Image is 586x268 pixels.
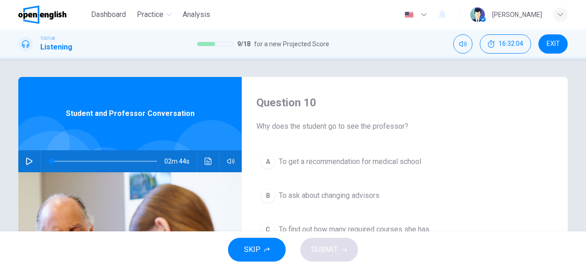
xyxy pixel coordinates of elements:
[470,7,485,22] img: Profile picture
[256,121,553,132] span: Why does the student go to see the professor?
[279,224,429,235] span: To find out how many required courses she has
[279,190,380,201] span: To ask about changing advisors
[279,156,421,167] span: To get a recommendation for medical school
[18,5,66,24] img: OpenEnglish logo
[260,222,275,237] div: C
[87,6,130,23] button: Dashboard
[237,38,250,49] span: 9 / 18
[91,9,126,20] span: Dashboard
[183,9,210,20] span: Analysis
[164,150,197,172] span: 02m 44s
[40,35,55,42] span: TOEFL®
[201,150,216,172] button: Click to see the audio transcription
[499,40,523,48] span: 16:32:04
[137,9,163,20] span: Practice
[66,108,195,119] span: Student and Professor Conversation
[254,38,329,49] span: for a new Projected Score
[260,154,275,169] div: A
[256,95,553,110] h4: Question 10
[244,243,260,256] span: SKIP
[260,188,275,203] div: B
[18,5,87,24] a: OpenEnglish logo
[492,9,542,20] div: [PERSON_NAME]
[40,42,72,53] h1: Listening
[538,34,568,54] button: EXIT
[133,6,175,23] button: Practice
[547,40,560,48] span: EXIT
[403,11,415,18] img: en
[256,150,553,173] button: ATo get a recommendation for medical school
[256,218,553,241] button: CTo find out how many required courses she has
[480,34,531,54] button: 16:32:04
[179,6,214,23] button: Analysis
[480,34,531,54] div: Hide
[256,184,553,207] button: BTo ask about changing advisors
[453,34,472,54] div: Mute
[228,238,286,262] button: SKIP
